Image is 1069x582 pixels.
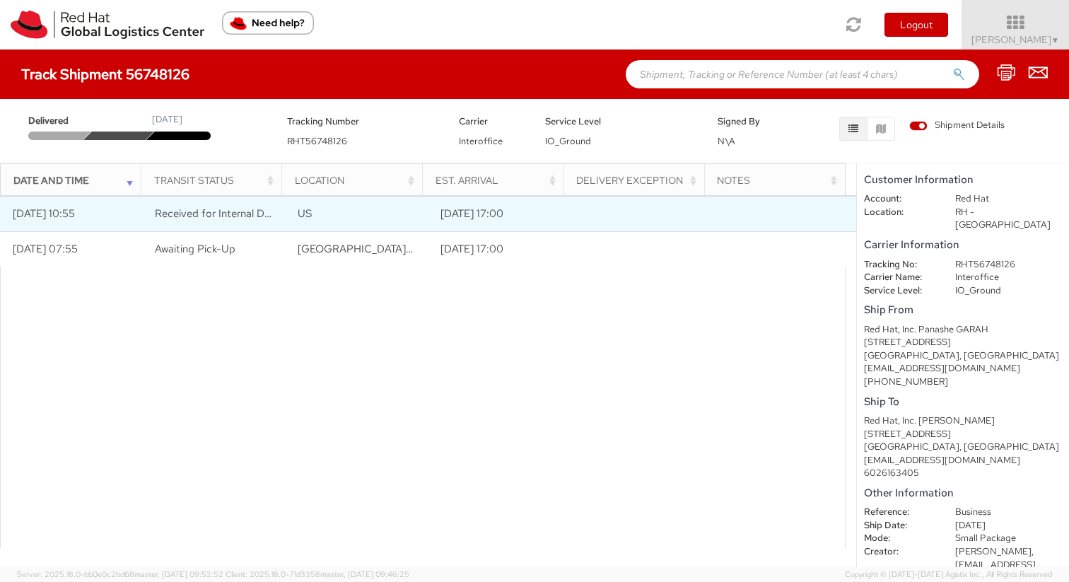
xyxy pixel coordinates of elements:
span: Delivered [28,115,89,128]
div: [GEOGRAPHIC_DATA], [GEOGRAPHIC_DATA] [864,349,1062,363]
span: Shipment Details [909,119,1005,132]
h5: Carrier [459,117,524,127]
div: [GEOGRAPHIC_DATA], [GEOGRAPHIC_DATA] [864,441,1062,454]
span: master, [DATE] 09:52:52 [134,569,223,579]
span: IO_Ground [545,135,591,147]
div: [DATE] [152,113,182,127]
dt: Carrier Name: [853,271,945,284]
span: master, [DATE] 09:46:25 [320,569,409,579]
span: Awaiting Pick-Up [155,242,235,256]
span: RALEIGH, NC, US [298,242,633,256]
span: Server: 2025.18.0-bb0e0c2bd68 [17,569,223,579]
div: Red Hat, Inc. [PERSON_NAME] [864,414,1062,428]
span: Copyright © [DATE]-[DATE] Agistix Inc., All Rights Reserved [845,569,1052,581]
div: [EMAIL_ADDRESS][DOMAIN_NAME] [864,362,1062,376]
h5: Signed By [718,117,783,127]
td: [DATE] 17:00 [428,231,571,267]
h4: Track Shipment 56748126 [21,66,189,82]
div: 6026163405 [864,467,1062,480]
dt: Tracking No: [853,258,945,272]
span: RHT56748126 [287,135,347,147]
dt: Reference: [853,506,945,519]
span: US [298,206,312,221]
dt: Service Level: [853,284,945,298]
div: Est. Arrival [436,173,559,187]
span: N\A [718,135,735,147]
label: Shipment Details [909,119,1005,134]
span: Received for Internal Delivery [155,206,294,221]
h5: Tracking Number [287,117,438,127]
span: Interoffice [459,135,503,147]
div: [STREET_ADDRESS] [864,336,1062,349]
span: Client: 2025.18.0-71d3358 [226,569,409,579]
div: [PHONE_NUMBER] [864,376,1062,389]
span: [PERSON_NAME], [955,545,1034,557]
dt: Creator: [853,545,945,559]
div: [STREET_ADDRESS] [864,428,1062,441]
h5: Other Information [864,487,1062,499]
dt: Ship Date: [853,519,945,532]
div: Delivery Exception [576,173,700,187]
div: Red Hat, Inc. Panashe GARAH [864,323,1062,337]
button: Need help? [222,11,314,35]
td: [DATE] 17:00 [428,196,571,231]
h5: Ship To [864,396,1062,408]
div: Date and Time [13,173,137,187]
button: Logout [884,13,948,37]
div: Notes [717,173,841,187]
h5: Service Level [545,117,696,127]
div: [EMAIL_ADDRESS][DOMAIN_NAME] [864,454,1062,467]
div: Location [295,173,419,187]
h5: Ship From [864,304,1062,316]
dt: Account: [853,192,945,206]
span: ▼ [1051,35,1060,46]
input: Shipment, Tracking or Reference Number (at least 4 chars) [626,60,979,88]
dt: Mode: [853,532,945,545]
h5: Carrier Information [864,239,1062,251]
img: rh-logistics-00dfa346123c4ec078e1.svg [11,11,204,39]
dt: Location: [853,206,945,219]
h5: Customer Information [864,174,1062,186]
span: [PERSON_NAME] [971,33,1060,46]
div: Transit Status [154,173,278,187]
